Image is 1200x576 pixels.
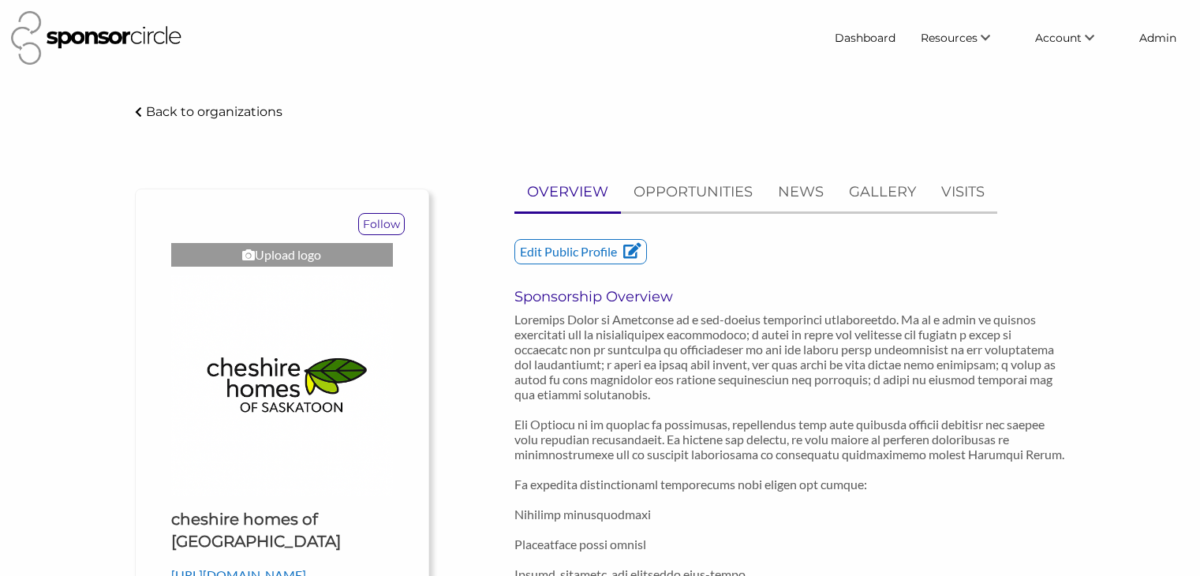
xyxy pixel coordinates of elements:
p: OVERVIEW [527,181,608,204]
a: Dashboard [822,24,908,52]
img: Sponsor Circle Logo [11,11,181,65]
p: Back to organizations [146,104,282,119]
span: Account [1035,31,1082,45]
h1: cheshire homes of [GEOGRAPHIC_DATA] [171,508,393,552]
li: Account [1022,24,1127,52]
p: OPPORTUNITIES [634,181,753,204]
div: Upload logo [171,243,393,267]
p: GALLERY [849,181,916,204]
p: Edit Public Profile [515,240,646,264]
p: NEWS [778,181,824,204]
h6: Sponsorship Overview [514,288,1066,305]
a: Admin [1127,24,1189,52]
span: Resources [921,31,978,45]
img: cheshire homes of saskatoon Logo [171,275,393,496]
p: Follow [359,214,404,234]
p: VISITS [941,181,985,204]
li: Resources [908,24,1022,52]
